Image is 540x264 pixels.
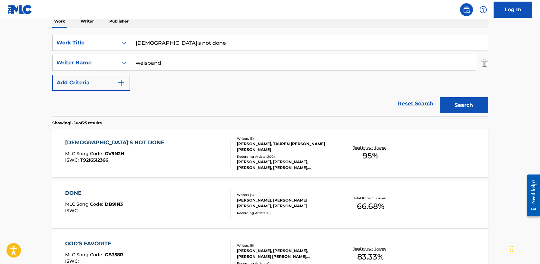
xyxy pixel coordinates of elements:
[52,14,67,28] p: Work
[463,6,470,14] img: search
[65,208,80,213] span: ISWC :
[52,120,102,126] p: Showing 1 - 10 of 25 results
[52,75,130,91] button: Add Criteria
[237,211,334,215] div: Recording Artists ( 0 )
[105,201,123,207] span: DB9IN3
[65,139,168,146] div: [DEMOGRAPHIC_DATA]'S NOT DONE
[237,154,334,159] div: Recording Artists ( 200 )
[357,251,384,263] span: 83.33 %
[237,136,334,141] div: Writers ( 3 )
[237,248,334,259] div: [PERSON_NAME], [PERSON_NAME], [PERSON_NAME] [PERSON_NAME], [PERSON_NAME], [PERSON_NAME], [PERSON_...
[107,14,131,28] p: Publisher
[65,258,80,264] span: ISWC :
[52,35,488,117] form: Search Form
[65,240,123,248] div: GOD'S FAVORITE
[105,151,124,156] span: GV9N2H
[237,243,334,248] div: Writers ( 6 )
[363,150,378,162] span: 95 %
[508,233,540,264] iframe: Chat Widget
[510,240,514,259] div: Drag
[52,180,488,228] a: DONEMLC Song Code:DB9IN3ISWC:Writers (3)[PERSON_NAME], [PERSON_NAME] [PERSON_NAME], [PERSON_NAME]...
[353,145,388,150] p: Total Known Shares:
[477,3,490,16] div: Help
[56,59,114,67] div: Writer Name
[65,157,80,163] span: ISWC :
[237,197,334,209] div: [PERSON_NAME], [PERSON_NAME] [PERSON_NAME], [PERSON_NAME]
[65,151,105,156] span: MLC Song Code :
[237,159,334,171] div: [PERSON_NAME], [PERSON_NAME], [PERSON_NAME], [PERSON_NAME], [PERSON_NAME]
[440,97,488,113] button: Search
[105,252,123,258] span: GB358R
[237,141,334,153] div: [PERSON_NAME], TAUREN [PERSON_NAME] [PERSON_NAME]
[52,129,488,177] a: [DEMOGRAPHIC_DATA]'S NOT DONEMLC Song Code:GV9N2HISWC:T9216512366Writers (3)[PERSON_NAME], TAUREN...
[117,79,125,87] img: 9d2ae6d4665cec9f34b9.svg
[494,2,532,18] a: Log In
[79,14,96,28] p: Writer
[522,170,540,222] iframe: Resource Center
[56,39,114,47] div: Work Title
[357,201,384,212] span: 66.68 %
[479,6,487,14] img: help
[65,252,105,258] span: MLC Song Code :
[65,201,105,207] span: MLC Song Code :
[237,193,334,197] div: Writers ( 3 )
[8,5,33,14] img: MLC Logo
[353,246,388,251] p: Total Known Shares:
[481,55,488,71] img: Delete Criterion
[353,196,388,201] p: Total Known Shares:
[65,189,123,197] div: DONE
[80,157,108,163] span: T9216512366
[460,3,473,16] a: Public Search
[395,97,437,111] a: Reset Search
